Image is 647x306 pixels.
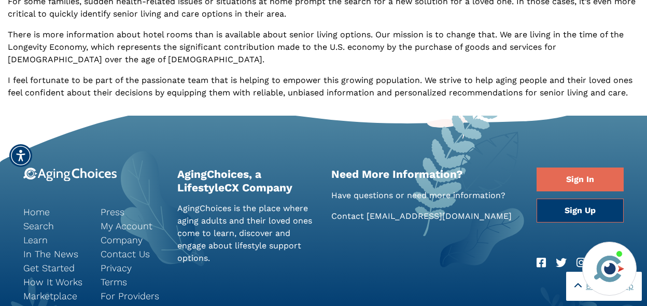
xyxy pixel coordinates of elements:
h2: Need More Information? [331,168,521,180]
a: Press [101,205,162,219]
a: Company [101,233,162,247]
a: Contact Us [101,247,162,261]
a: Facebook [537,255,546,271]
p: I feel fortunate to be part of the passionate team that is helping to empower this growing popula... [8,74,639,99]
h2: AgingChoices, a LifestyleCX Company [177,168,316,193]
a: Privacy [101,261,162,275]
img: 9-logo.svg [23,168,117,182]
iframe: iframe [442,94,637,235]
a: My Account [101,219,162,233]
a: Twitter [556,255,567,271]
a: Terms [101,275,162,289]
a: Get Started [23,261,85,275]
p: Have questions or need more information? [331,189,521,202]
a: Instagram [576,255,586,271]
a: Home [23,205,85,219]
a: For Providers [101,289,162,303]
span: Back to Top [586,280,634,293]
img: avatar [592,251,627,286]
p: There is more information about hotel rooms than is available about senior living options. Our mi... [8,29,639,66]
a: Search [23,219,85,233]
a: Marketplace [23,289,85,303]
a: [EMAIL_ADDRESS][DOMAIN_NAME] [367,211,512,221]
a: Learn [23,233,85,247]
a: How It Works [23,275,85,289]
div: Accessibility Menu [9,144,32,167]
p: AgingChoices is the place where aging adults and their loved ones come to learn, discover and eng... [177,202,316,265]
p: Contact [331,210,521,222]
a: In The News [23,247,85,261]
